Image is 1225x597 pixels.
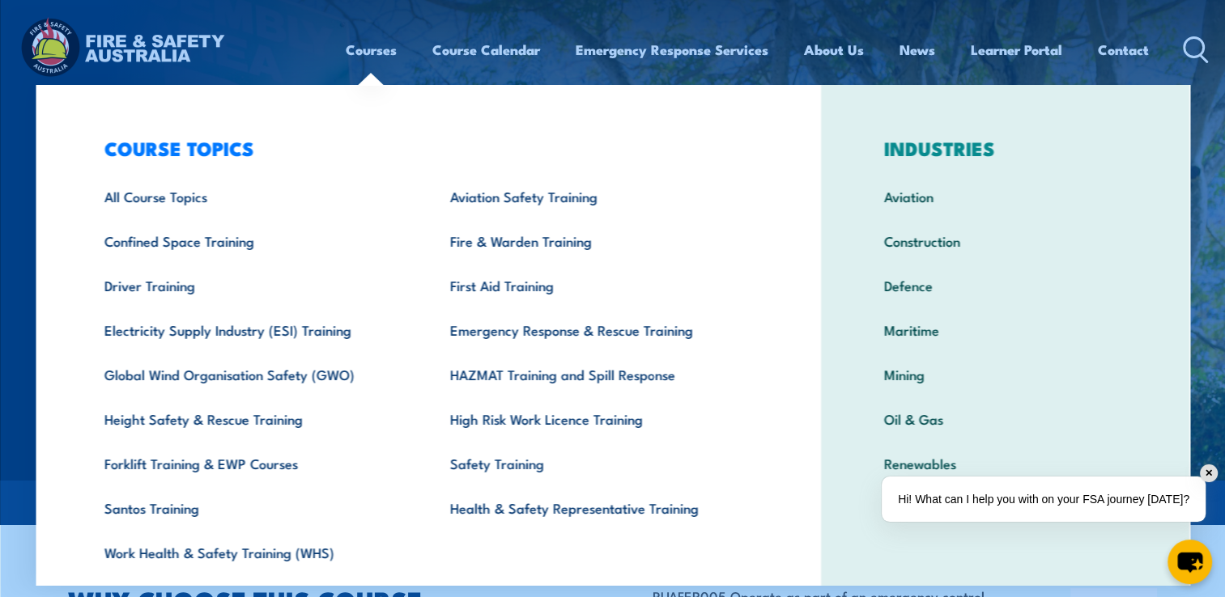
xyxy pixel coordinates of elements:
a: All Course Topics [79,174,424,218]
a: Height Safety & Rescue Training [79,396,424,441]
a: Driver Training [79,263,424,307]
a: Renewables [858,441,1152,485]
a: Fire & Warden Training [424,218,770,263]
h3: INDUSTRIES [858,137,1152,159]
a: Global Wind Organisation Safety (GWO) [79,352,424,396]
a: Emergency Response & Rescue Training [424,307,770,352]
button: chat-button [1168,540,1212,584]
a: HAZMAT Training and Spill Response [424,352,770,396]
a: News [900,28,935,71]
a: Health & Safety Representative Training [424,485,770,530]
a: Contact [1098,28,1149,71]
a: Safety Training [424,441,770,485]
a: Emergency Response Services [576,28,768,71]
a: Forklift Training & EWP Courses [79,441,424,485]
a: Oil & Gas [858,396,1152,441]
a: First Aid Training [424,263,770,307]
a: Aviation [858,174,1152,218]
a: Aviation Safety Training [424,174,770,218]
a: Work Health & Safety Training (WHS) [79,530,424,574]
div: ✕ [1200,464,1218,482]
div: Hi! What can I help you with on your FSA journey [DATE]? [882,476,1206,522]
a: Courses [346,28,397,71]
a: Course Calendar [432,28,540,71]
a: High Risk Work Licence Training [424,396,770,441]
h3: COURSE TOPICS [79,137,770,159]
a: Construction [858,218,1152,263]
a: About Us [804,28,864,71]
a: Learner Portal [971,28,1062,71]
a: Maritime [858,307,1152,352]
a: Defence [858,263,1152,307]
a: Electricity Supply Industry (ESI) Training [79,307,424,352]
a: Santos Training [79,485,424,530]
a: Confined Space Training [79,218,424,263]
a: Mining [858,352,1152,396]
